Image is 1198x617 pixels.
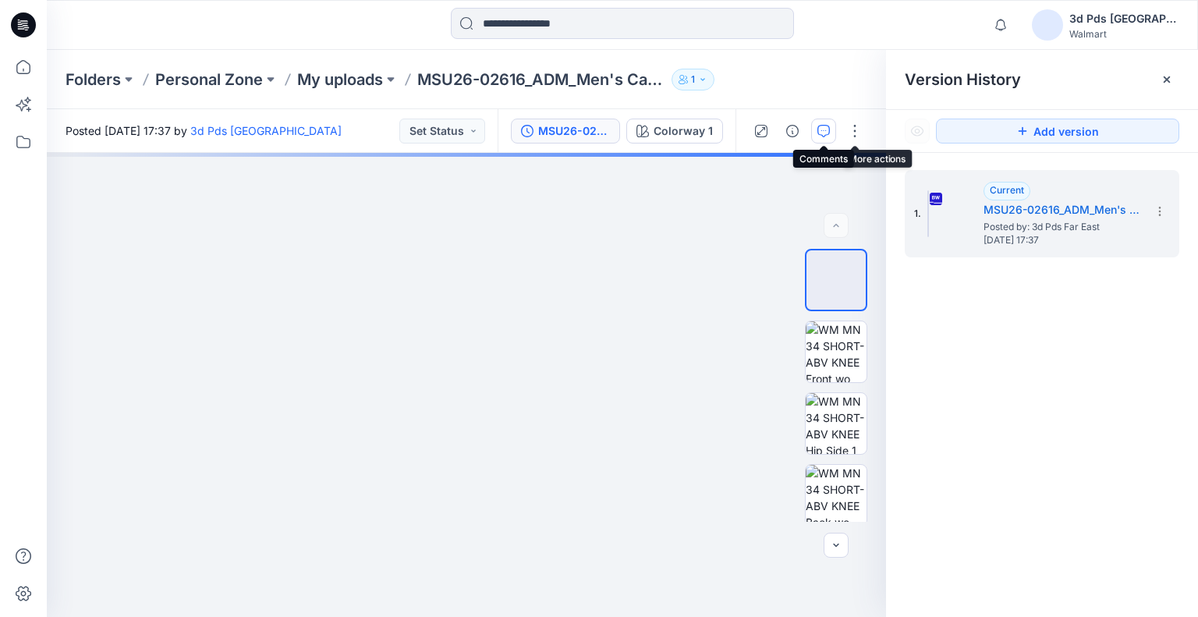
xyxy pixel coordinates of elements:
[780,119,805,144] button: Details
[66,122,342,139] span: Posted [DATE] 17:37 by
[990,184,1024,196] span: Current
[984,200,1140,219] h5: MSU26-02616_ADM_Men's Cargo Short
[297,69,383,90] a: My uploads
[511,119,620,144] button: MSU26-02616_ADM_Men's Cargo Short
[806,393,867,454] img: WM MN 34 SHORT-ABV KNEE Hip Side 1 wo Avatar
[417,69,665,90] p: MSU26-02616_ADM_Men's Cargo Short
[1032,9,1063,41] img: avatar
[155,69,263,90] a: Personal Zone
[984,219,1140,235] span: Posted by: 3d Pds Far East
[914,207,921,221] span: 1.
[672,69,714,90] button: 1
[984,235,1140,246] span: [DATE] 17:37
[538,122,610,140] div: MSU26-02616_ADM_Men's Cargo Short
[66,69,121,90] a: Folders
[654,122,713,140] div: Colorway 1
[1161,73,1173,86] button: Close
[806,321,867,382] img: WM MN 34 SHORT-ABV KNEE Front wo Avatar
[927,190,929,237] img: MSU26-02616_ADM_Men's Cargo Short
[626,119,723,144] button: Colorway 1
[936,119,1179,144] button: Add version
[905,70,1021,89] span: Version History
[691,71,695,88] p: 1
[190,124,342,137] a: 3d Pds [GEOGRAPHIC_DATA]
[1069,28,1179,40] div: Walmart
[905,119,930,144] button: Show Hidden Versions
[1069,9,1179,28] div: 3d Pds [GEOGRAPHIC_DATA]
[806,465,867,526] img: WM MN 34 SHORT-ABV KNEE Back wo Avatar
